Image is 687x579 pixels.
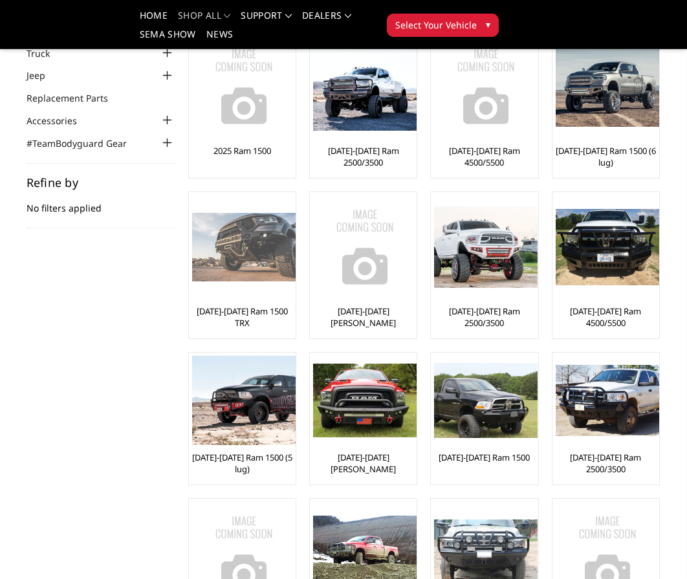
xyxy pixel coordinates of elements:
[395,18,477,32] span: Select Your Vehicle
[434,145,534,168] a: [DATE]-[DATE] Ram 4500/5500
[140,30,196,49] a: SEMA Show
[434,35,538,138] img: No Image
[556,452,656,475] a: [DATE]-[DATE] Ram 2500/3500
[192,305,292,329] a: [DATE]-[DATE] Ram 1500 TRX
[178,11,230,30] a: shop all
[313,195,417,299] img: No Image
[27,114,93,127] a: Accessories
[313,452,413,475] a: [DATE]-[DATE] [PERSON_NAME]
[27,69,61,82] a: Jeep
[206,30,233,49] a: News
[387,14,499,37] button: Select Your Vehicle
[434,305,534,329] a: [DATE]-[DATE] Ram 2500/3500
[27,177,175,188] h5: Refine by
[192,35,292,138] a: No Image
[213,145,271,157] a: 2025 Ram 1500
[192,35,296,138] img: No Image
[27,137,143,150] a: #TeamBodyguard Gear
[241,11,292,30] a: Support
[313,305,413,329] a: [DATE]-[DATE] [PERSON_NAME]
[313,195,413,299] a: No Image
[486,17,490,31] span: ▾
[302,11,351,30] a: Dealers
[313,145,413,168] a: [DATE]-[DATE] Ram 2500/3500
[140,11,168,30] a: Home
[27,47,66,60] a: Truck
[27,177,175,228] div: No filters applied
[622,517,687,579] iframe: Chat Widget
[556,145,656,168] a: [DATE]-[DATE] Ram 1500 (6 lug)
[556,305,656,329] a: [DATE]-[DATE] Ram 4500/5500
[192,452,292,475] a: [DATE]-[DATE] Ram 1500 (5 lug)
[439,452,530,463] a: [DATE]-[DATE] Ram 1500
[27,91,124,105] a: Replacement Parts
[434,35,534,138] a: No Image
